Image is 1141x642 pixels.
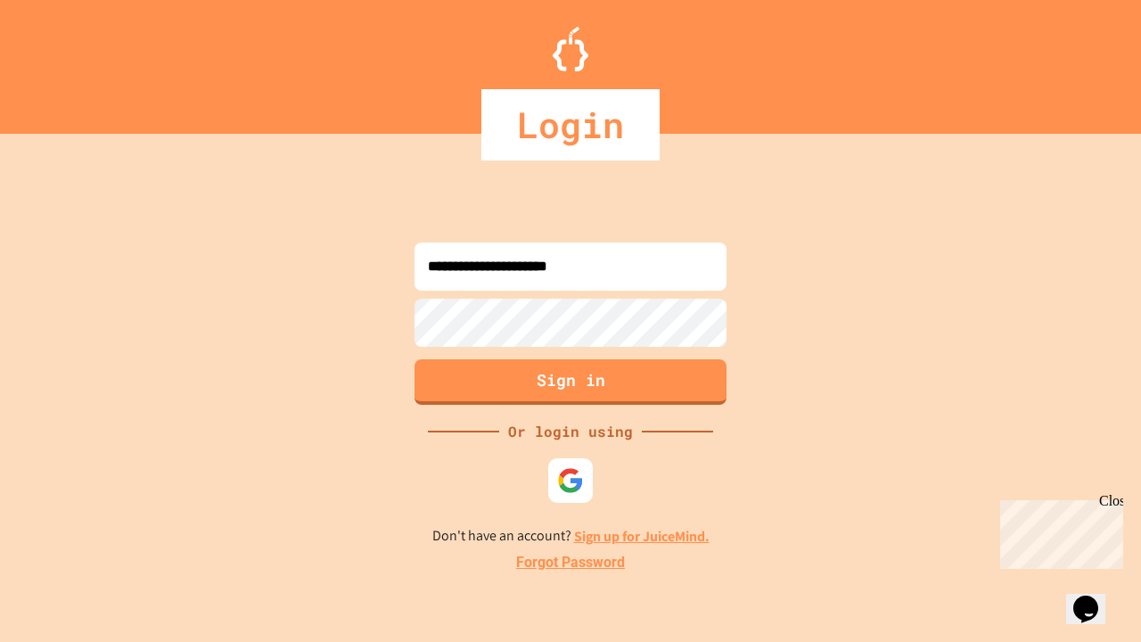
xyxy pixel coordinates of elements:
img: google-icon.svg [557,467,584,494]
p: Don't have an account? [432,525,710,547]
a: Sign up for JuiceMind. [574,527,710,546]
button: Sign in [415,359,726,405]
img: Logo.svg [553,27,588,71]
iframe: chat widget [993,493,1123,569]
div: Or login using [499,421,642,442]
div: Chat with us now!Close [7,7,123,113]
iframe: chat widget [1066,571,1123,624]
div: Login [481,89,660,160]
a: Forgot Password [516,552,625,573]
